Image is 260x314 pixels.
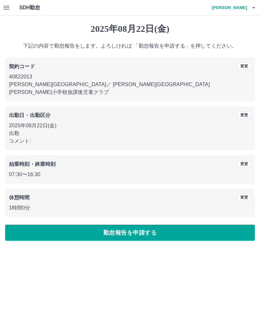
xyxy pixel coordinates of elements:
p: 下記の内容で勤怠報告をします。よろしければ 「勤怠報告を申請する」を押してください。 [5,42,255,50]
p: 07:30 〜 16:30 [9,171,251,178]
p: 出勤 [9,130,251,137]
b: 始業時刻・終業時刻 [9,161,56,167]
p: 2025年08月22日(金) [9,122,251,130]
p: コメント: [9,137,251,145]
b: 出勤日・出勤区分 [9,112,50,118]
h1: 2025年08月22日(金) [5,23,255,34]
p: [PERSON_NAME][GEOGRAPHIC_DATA] ／ [PERSON_NAME][GEOGRAPHIC_DATA][PERSON_NAME]小学校放課後児童クラブ [9,81,251,96]
b: 休憩時間 [9,195,30,200]
button: 変更 [238,160,251,167]
button: 変更 [238,112,251,119]
button: 変更 [238,63,251,70]
button: 勤怠報告を申請する [5,225,255,241]
p: 1時間0分 [9,204,251,212]
b: 契約コード [9,64,35,69]
button: 変更 [238,194,251,201]
p: 40822013 [9,73,251,81]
